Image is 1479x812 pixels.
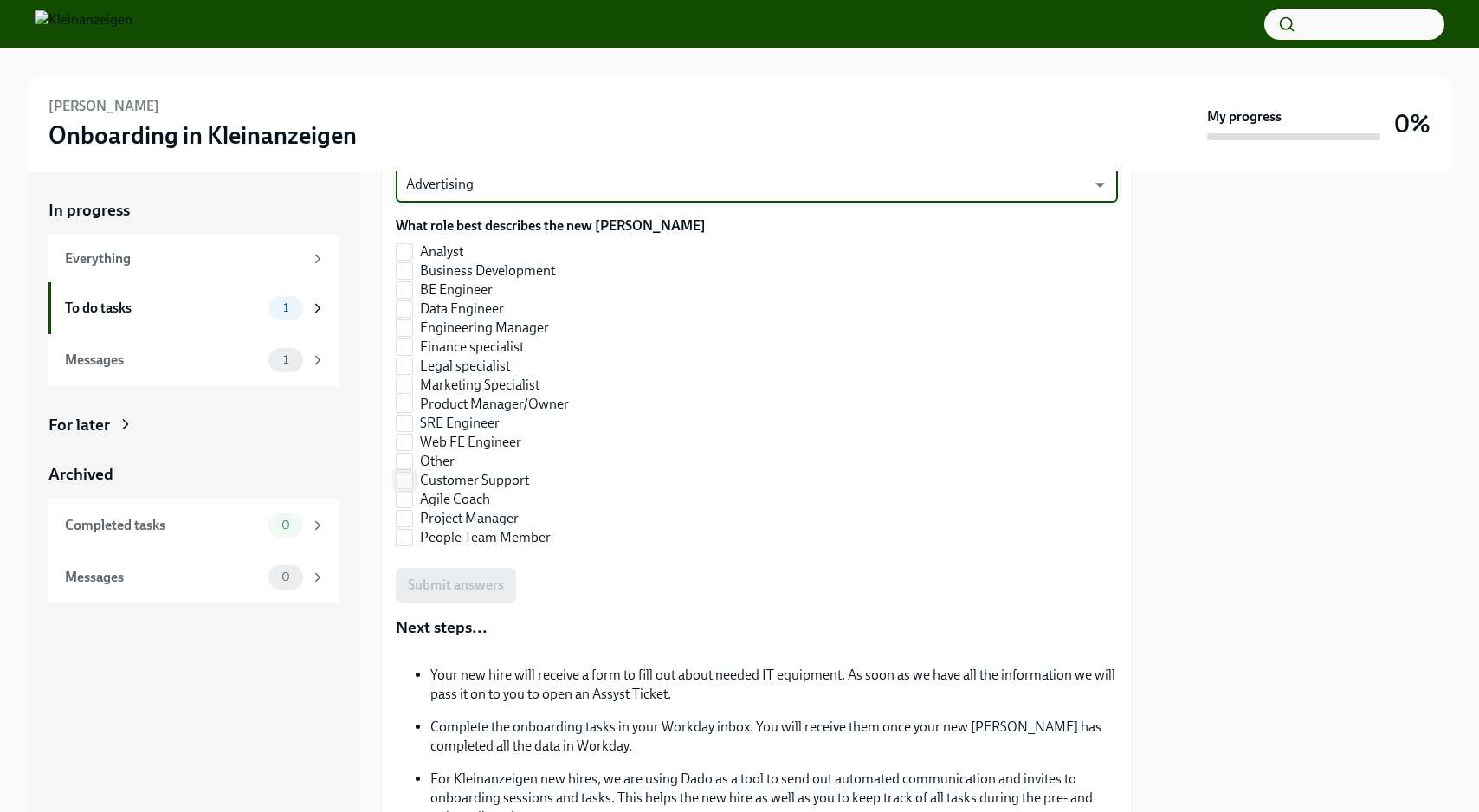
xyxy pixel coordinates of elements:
[396,616,1118,639] p: Next steps...
[396,216,706,235] label: What role best describes the new [PERSON_NAME]
[48,97,159,116] h6: [PERSON_NAME]
[271,570,300,583] span: 0
[48,499,339,551] a: Completed tasks0
[430,666,1118,704] p: Your new hire will receive a form to fill out about needed IT equipment. As soon as we have all t...
[48,551,339,603] a: Messages0
[48,414,339,436] a: For later
[48,463,339,486] a: Archived
[420,509,519,528] span: Project Manager
[1207,107,1282,126] strong: My progress
[420,376,539,395] span: Marketing Specialist
[420,471,529,490] span: Customer Support
[65,299,262,318] div: To do tasks
[430,718,1118,756] p: Complete the onboarding tasks in your Workday inbox. You will receive them once your new [PERSON_...
[271,519,300,532] span: 0
[420,433,521,452] span: Web FE Engineer
[48,235,339,282] a: Everything
[420,242,463,261] span: Analyst
[420,261,555,280] span: Business Development
[420,414,500,433] span: SRE Engineer
[273,301,299,314] span: 1
[48,282,339,334] a: To do tasks1
[420,300,504,319] span: Data Engineer
[420,319,549,338] span: Engineering Manager
[65,516,262,535] div: Completed tasks
[48,414,110,436] div: For later
[65,249,303,268] div: Everything
[396,166,1118,203] div: Advertising
[273,353,299,366] span: 1
[48,199,339,222] a: In progress
[420,490,490,509] span: Agile Coach
[35,10,132,38] img: Kleinanzeigen
[420,357,510,376] span: Legal specialist
[48,119,357,151] h3: Onboarding in Kleinanzeigen
[1394,108,1431,139] h3: 0%
[420,528,551,547] span: People Team Member
[420,395,569,414] span: Product Manager/Owner
[420,452,455,471] span: Other
[420,280,493,300] span: BE Engineer
[65,568,262,587] div: Messages
[65,351,262,370] div: Messages
[420,338,524,357] span: Finance specialist
[48,334,339,386] a: Messages1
